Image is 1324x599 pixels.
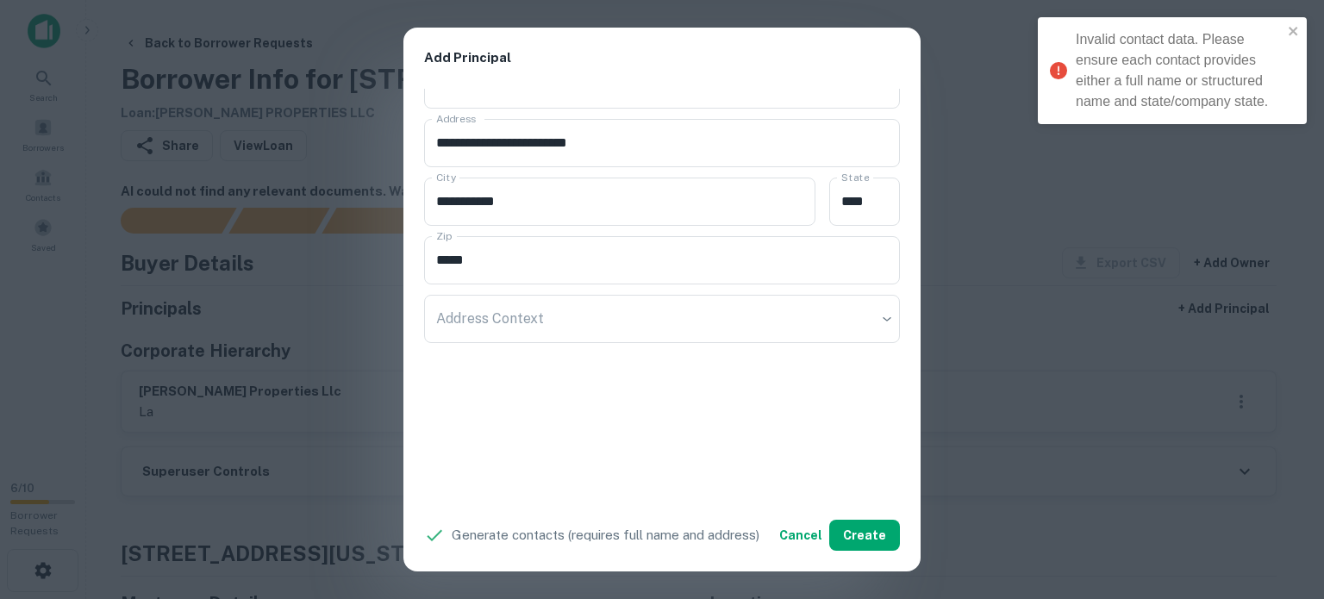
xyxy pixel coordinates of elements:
[1288,24,1300,41] button: close
[829,520,900,551] button: Create
[436,228,452,243] label: Zip
[436,170,456,184] label: City
[424,295,900,343] div: ​
[772,520,829,551] button: Cancel
[436,111,476,126] label: Address
[1076,29,1283,112] div: Invalid contact data. Please ensure each contact provides either a full name or structured name a...
[841,170,869,184] label: State
[452,525,759,546] p: Generate contacts (requires full name and address)
[403,28,921,89] h2: Add Principal
[1238,461,1324,544] iframe: Chat Widget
